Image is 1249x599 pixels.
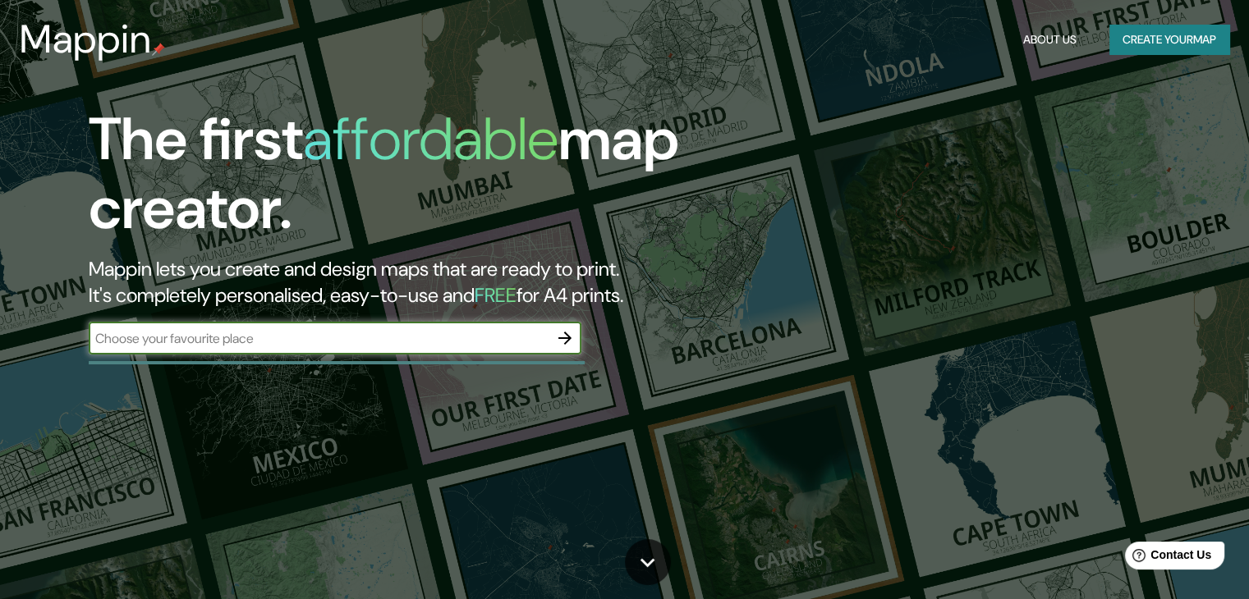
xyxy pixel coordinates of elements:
[1017,25,1083,55] button: About Us
[89,256,714,309] h2: Mappin lets you create and design maps that are ready to print. It's completely personalised, eas...
[89,105,714,256] h1: The first map creator.
[1109,25,1229,55] button: Create yourmap
[89,329,549,348] input: Choose your favourite place
[475,282,517,308] h5: FREE
[152,43,165,56] img: mappin-pin
[303,101,558,177] h1: affordable
[1103,535,1231,581] iframe: Help widget launcher
[20,16,152,62] h3: Mappin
